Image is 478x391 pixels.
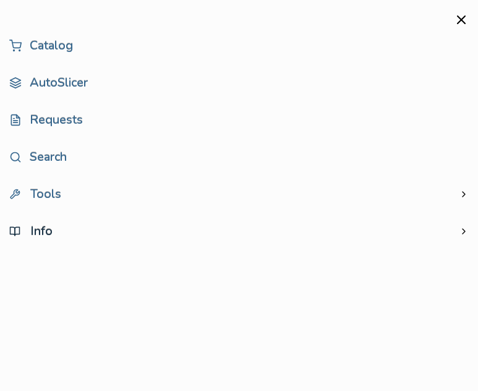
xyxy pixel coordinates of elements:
[9,145,469,170] a: Search
[9,71,469,95] a: AutoSlicer
[9,108,469,132] a: Requests
[9,33,469,58] a: Catalog
[454,12,469,27] button: close mobile navigation menu
[9,226,53,237] span: Info
[9,189,61,200] span: Tools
